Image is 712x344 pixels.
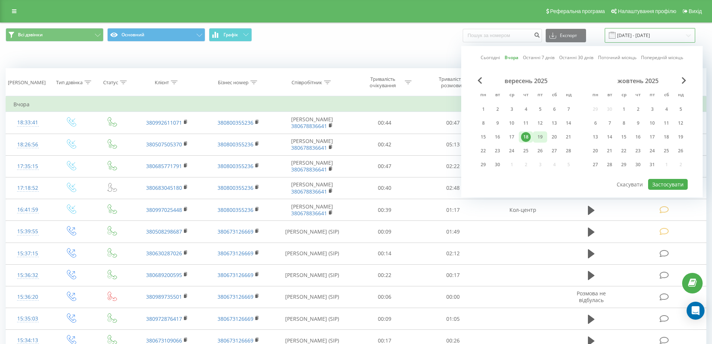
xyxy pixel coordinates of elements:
[274,134,351,155] td: [PERSON_NAME]
[521,146,531,156] div: 25
[493,160,502,170] div: 30
[521,104,531,114] div: 4
[419,243,487,264] td: 02:12
[146,271,182,278] a: 380689200595
[506,90,517,101] abbr: середа
[274,155,351,177] td: [PERSON_NAME]
[419,286,487,308] td: 00:00
[103,79,118,86] div: Статус
[519,131,533,143] div: чт 18 вер 2025 р.
[490,159,505,170] div: вт 30 вер 2025 р.
[505,118,519,129] div: ср 10 вер 2025 р.
[533,145,547,156] div: пт 26 вер 2025 р.
[218,206,253,213] a: 380800355236
[588,145,602,156] div: пн 20 жовт 2025 р.
[605,118,614,128] div: 7
[478,77,482,84] span: Previous Month
[13,203,42,217] div: 16:41:59
[591,118,600,128] div: 6
[547,131,561,143] div: сб 20 вер 2025 р.
[490,118,505,129] div: вт 9 вер 2025 р.
[619,118,629,128] div: 8
[561,131,576,143] div: нд 21 вер 2025 р.
[476,104,490,115] div: пн 1 вер 2025 р.
[351,308,419,330] td: 00:09
[13,268,42,283] div: 15:36:32
[605,132,614,142] div: 14
[291,144,327,151] a: 380678836641
[519,118,533,129] div: чт 11 вер 2025 р.
[605,146,614,156] div: 21
[645,145,659,156] div: пт 24 жовт 2025 р.
[591,160,600,170] div: 27
[661,90,672,101] abbr: субота
[602,145,617,156] div: вт 21 жовт 2025 р.
[675,90,686,101] abbr: неділя
[689,8,702,14] span: Вихід
[274,199,351,221] td: [PERSON_NAME]
[419,155,487,177] td: 02:22
[478,90,489,101] abbr: понеділок
[687,302,705,320] div: Open Intercom Messenger
[645,118,659,129] div: пт 10 жовт 2025 р.
[146,184,182,191] a: 380683045180
[146,228,182,235] a: 380508298687
[547,118,561,129] div: сб 13 вер 2025 р.
[674,118,688,129] div: нд 12 жовт 2025 р.
[645,131,659,143] div: пт 17 жовт 2025 р.
[662,146,671,156] div: 25
[13,115,42,130] div: 18:33:41
[647,132,657,142] div: 17
[631,118,645,129] div: чт 9 жовт 2025 р.
[564,146,573,156] div: 28
[617,104,631,115] div: ср 1 жовт 2025 р.
[549,104,559,114] div: 6
[674,145,688,156] div: нд 26 жовт 2025 р.
[218,250,253,257] a: 380673126669
[641,54,683,61] a: Попередній місяць
[218,228,253,235] a: 380673126669
[493,104,502,114] div: 2
[535,104,545,114] div: 5
[351,243,419,264] td: 00:14
[507,146,517,156] div: 24
[633,118,643,128] div: 9
[146,119,182,126] a: 380992611071
[619,146,629,156] div: 22
[674,104,688,115] div: нд 5 жовт 2025 р.
[631,159,645,170] div: чт 30 жовт 2025 р.
[292,79,322,86] div: Співробітник
[13,246,42,261] div: 15:37:15
[631,104,645,115] div: чт 2 жовт 2025 р.
[13,137,42,152] div: 18:26:56
[490,131,505,143] div: вт 16 вер 2025 р.
[351,155,419,177] td: 00:47
[478,146,488,156] div: 22
[519,104,533,115] div: чт 4 вер 2025 р.
[647,104,657,114] div: 3
[146,337,182,344] a: 380673109066
[588,159,602,170] div: пн 27 жовт 2025 р.
[218,315,253,322] a: 380673126669
[492,90,503,101] abbr: вівторок
[493,118,502,128] div: 9
[605,160,614,170] div: 28
[631,145,645,156] div: чт 23 жовт 2025 р.
[521,118,531,128] div: 11
[588,77,688,85] div: жовтень 2025
[476,159,490,170] div: пн 29 вер 2025 р.
[274,243,351,264] td: [PERSON_NAME] (SIP)
[619,104,629,114] div: 1
[561,118,576,129] div: нд 14 вер 2025 р.
[18,32,43,38] span: Всі дзвінки
[549,132,559,142] div: 20
[534,90,546,101] abbr: п’ятниця
[633,160,643,170] div: 30
[419,112,487,134] td: 00:47
[535,118,545,128] div: 12
[155,79,169,86] div: Клієнт
[561,104,576,115] div: нд 7 вер 2025 р.
[218,119,253,126] a: 380800355236
[546,29,586,42] button: Експорт
[645,104,659,115] div: пт 3 жовт 2025 р.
